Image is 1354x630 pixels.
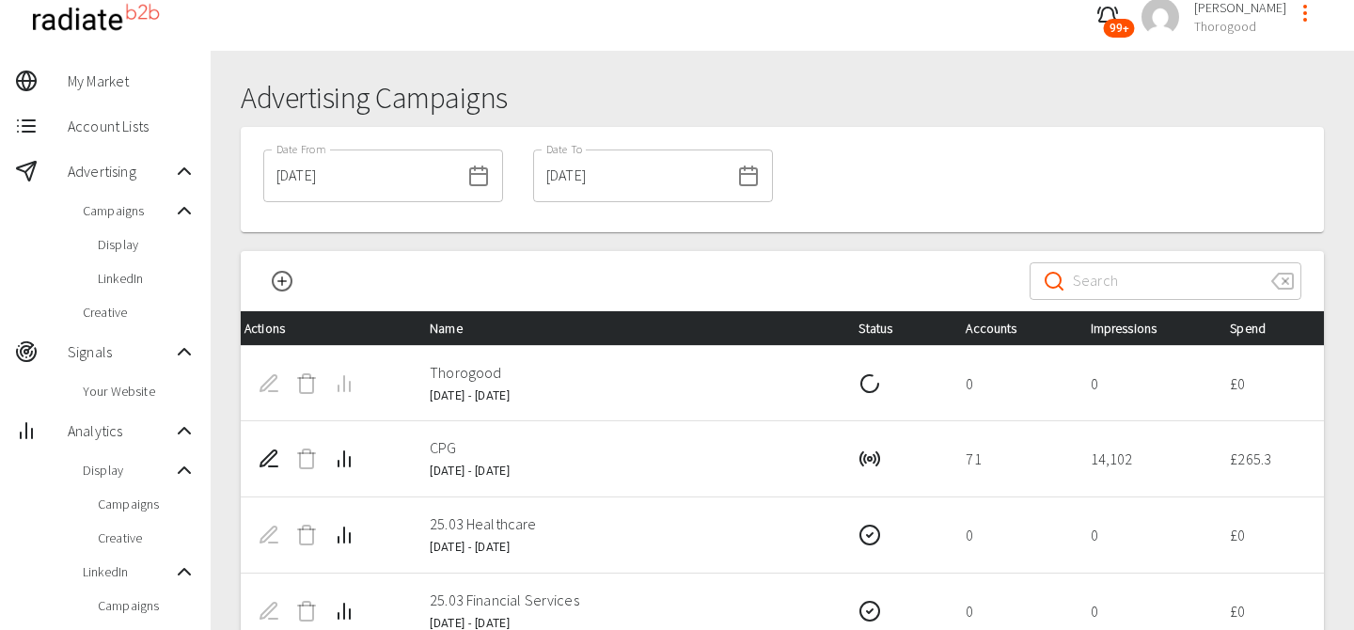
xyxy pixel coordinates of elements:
[1091,524,1201,546] p: 0
[966,372,1060,395] p: 0
[83,461,173,480] span: Display
[430,389,510,402] span: [DATE] - [DATE]
[966,317,1060,339] div: Accounts
[1091,317,1201,339] div: Impressions
[430,317,828,339] div: Name
[1043,270,1065,292] svg: Search
[68,70,196,92] span: My Market
[430,541,510,554] span: [DATE] - [DATE]
[325,516,363,554] button: Campaign Analytics
[250,592,288,630] span: Edit Campaign
[98,528,196,547] span: Creative
[98,495,196,513] span: Campaigns
[68,340,173,363] span: Signals
[1091,448,1201,470] p: 14,102
[1091,600,1201,622] p: 0
[83,382,196,401] span: Your Website
[250,440,288,478] button: Edit Campaign
[1230,524,1309,546] p: £ 0
[1230,372,1309,395] p: £ 0
[68,419,173,442] span: Analytics
[1230,600,1309,622] p: £ 0
[250,365,288,402] span: Edit Campaign
[858,317,936,339] div: Status
[858,317,922,339] span: Status
[1091,317,1188,339] span: Impressions
[325,365,363,402] span: Campaign Analytics
[1104,19,1135,38] span: 99+
[288,592,325,630] span: Delete Campaign
[1091,372,1201,395] p: 0
[966,600,1060,622] p: 0
[430,617,510,630] span: [DATE] - [DATE]
[1230,317,1296,339] span: Spend
[430,589,828,611] p: 25.03 Financial Services
[430,361,828,384] p: Thorogood
[288,516,325,554] span: Delete Campaign
[98,235,196,254] span: Display
[98,596,196,615] span: Campaigns
[325,440,363,478] button: Campaign Analytics
[288,440,325,478] span: Delete Campaign
[68,115,196,137] span: Account Lists
[241,81,1324,116] h1: Advertising Campaigns
[966,524,1060,546] p: 0
[98,269,196,288] span: LinkedIn
[1073,255,1256,307] input: Search
[430,436,828,459] p: CPG
[83,303,196,322] span: Creative
[430,512,828,535] p: 25.03 Healthcare
[430,317,493,339] span: Name
[83,201,173,220] span: Campaigns
[263,262,301,300] button: New Campaign
[1230,448,1309,470] p: £ 265.3
[546,141,583,157] label: Date To
[966,317,1047,339] span: Accounts
[263,150,460,202] input: dd/mm/yyyy
[858,600,881,622] svg: Completed
[250,516,288,554] span: Edit Campaign
[858,524,881,546] svg: Completed
[1194,17,1286,36] span: Thorogood
[325,592,363,630] button: Campaign Analytics
[533,150,730,202] input: dd/mm/yyyy
[83,562,173,581] span: LinkedIn
[1230,317,1309,339] div: Spend
[276,141,325,157] label: Date From
[430,465,510,478] span: [DATE] - [DATE]
[288,365,325,402] span: Delete Campaign
[68,160,173,182] span: Advertising
[966,448,1060,470] p: 71
[858,448,881,470] svg: Running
